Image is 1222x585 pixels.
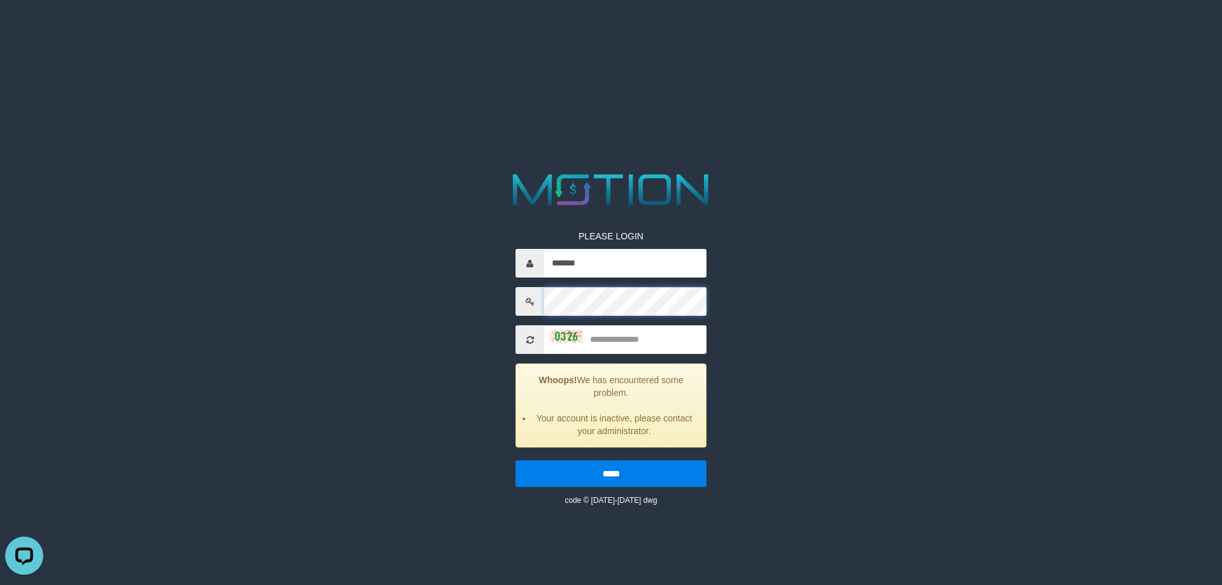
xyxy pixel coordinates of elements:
li: Your account is inactive, please contact your administrator. [532,412,696,437]
small: code © [DATE]-[DATE] dwg [565,496,657,505]
div: We has encountered some problem. [516,363,706,448]
strong: Whoops! [539,375,577,385]
img: MOTION_logo.png [504,169,718,211]
button: Open LiveChat chat widget [5,5,43,43]
p: PLEASE LOGIN [516,230,706,243]
img: captcha [551,330,582,342]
